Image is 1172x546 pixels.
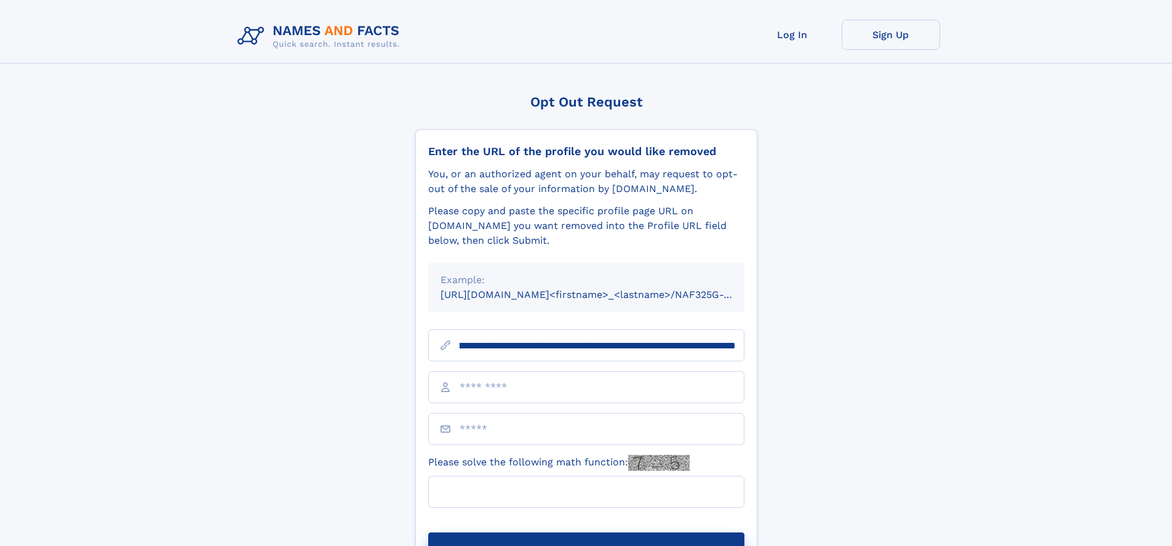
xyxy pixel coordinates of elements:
[415,94,757,110] div: Opt Out Request
[743,20,842,50] a: Log In
[428,204,744,248] div: Please copy and paste the specific profile page URL on [DOMAIN_NAME] you want removed into the Pr...
[440,289,768,300] small: [URL][DOMAIN_NAME]<firstname>_<lastname>/NAF325G-xxxxxxxx
[428,455,690,471] label: Please solve the following math function:
[428,167,744,196] div: You, or an authorized agent on your behalf, may request to opt-out of the sale of your informatio...
[842,20,940,50] a: Sign Up
[233,20,410,53] img: Logo Names and Facts
[440,273,732,287] div: Example:
[428,145,744,158] div: Enter the URL of the profile you would like removed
